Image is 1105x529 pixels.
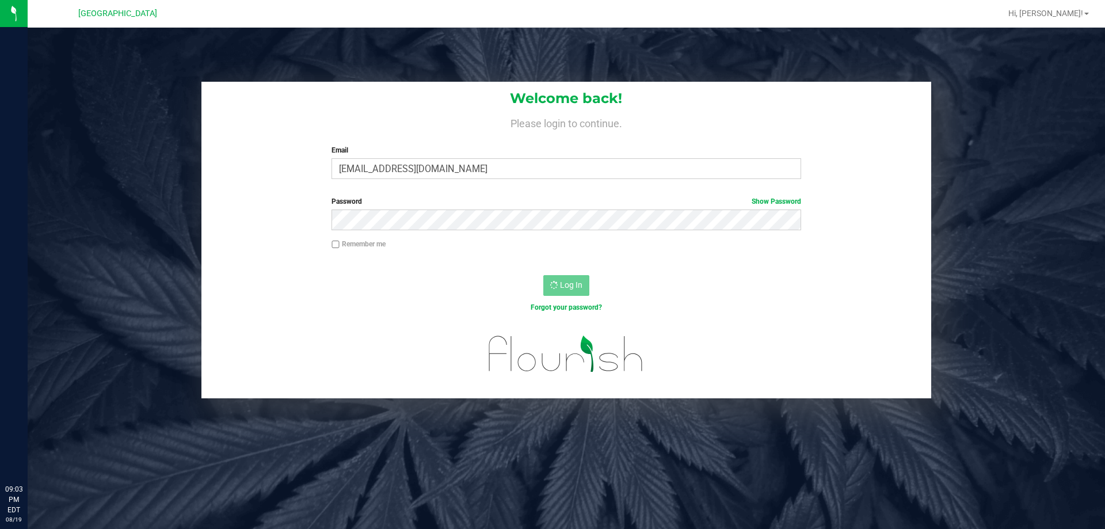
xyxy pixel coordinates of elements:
[543,275,589,296] button: Log In
[331,241,340,249] input: Remember me
[331,197,362,205] span: Password
[531,303,602,311] a: Forgot your password?
[331,145,801,155] label: Email
[78,9,157,18] span: [GEOGRAPHIC_DATA]
[201,115,931,129] h4: Please login to continue.
[1008,9,1083,18] span: Hi, [PERSON_NAME]!
[475,325,657,383] img: flourish_logo.svg
[201,91,931,106] h1: Welcome back!
[752,197,801,205] a: Show Password
[560,280,582,290] span: Log In
[5,484,22,515] p: 09:03 PM EDT
[331,239,386,249] label: Remember me
[5,515,22,524] p: 08/19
